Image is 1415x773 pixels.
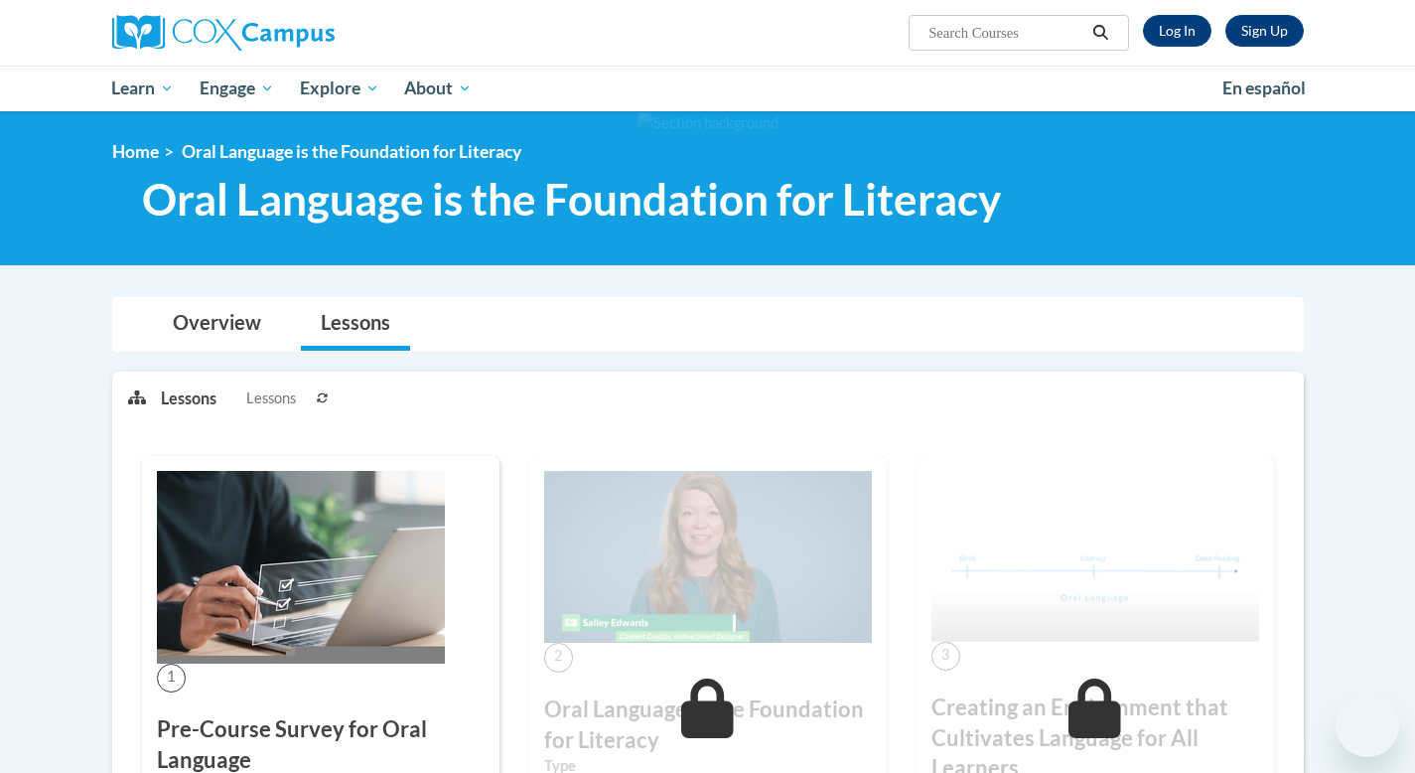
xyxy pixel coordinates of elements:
img: Course Image [157,471,445,664]
img: Course Image [544,471,872,644]
span: About [404,77,472,100]
p: Lessons [161,387,216,409]
span: 1 [157,664,186,693]
a: About [391,66,485,111]
span: Learn [111,77,174,100]
span: Explore [300,77,379,100]
a: Lessons [301,298,410,351]
a: Register [1225,15,1304,47]
iframe: Button to launch messaging window [1336,694,1399,757]
span: 2 [544,643,573,672]
h3: Oral Language is the Foundation for Literacy [544,695,872,756]
span: Oral Language is the Foundation for Literacy [142,173,1001,226]
a: Engage [187,66,287,111]
div: Main menu [82,66,1334,111]
button: Search [1085,21,1115,45]
img: Course Image [931,471,1259,642]
a: Home [112,141,159,162]
a: Learn [99,66,188,111]
a: Cox Campus [112,15,490,51]
span: 3 [931,642,960,671]
a: Log In [1143,15,1211,47]
span: En español [1222,77,1306,98]
img: Cox Campus [112,15,335,51]
span: Lessons [246,387,296,409]
a: Overview [153,298,281,351]
input: Search Courses [926,21,1085,45]
a: Explore [287,66,392,111]
span: Oral Language is the Foundation for Literacy [182,141,521,162]
img: Section background [637,112,778,134]
span: Engage [200,77,274,100]
a: En español [1209,68,1319,109]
